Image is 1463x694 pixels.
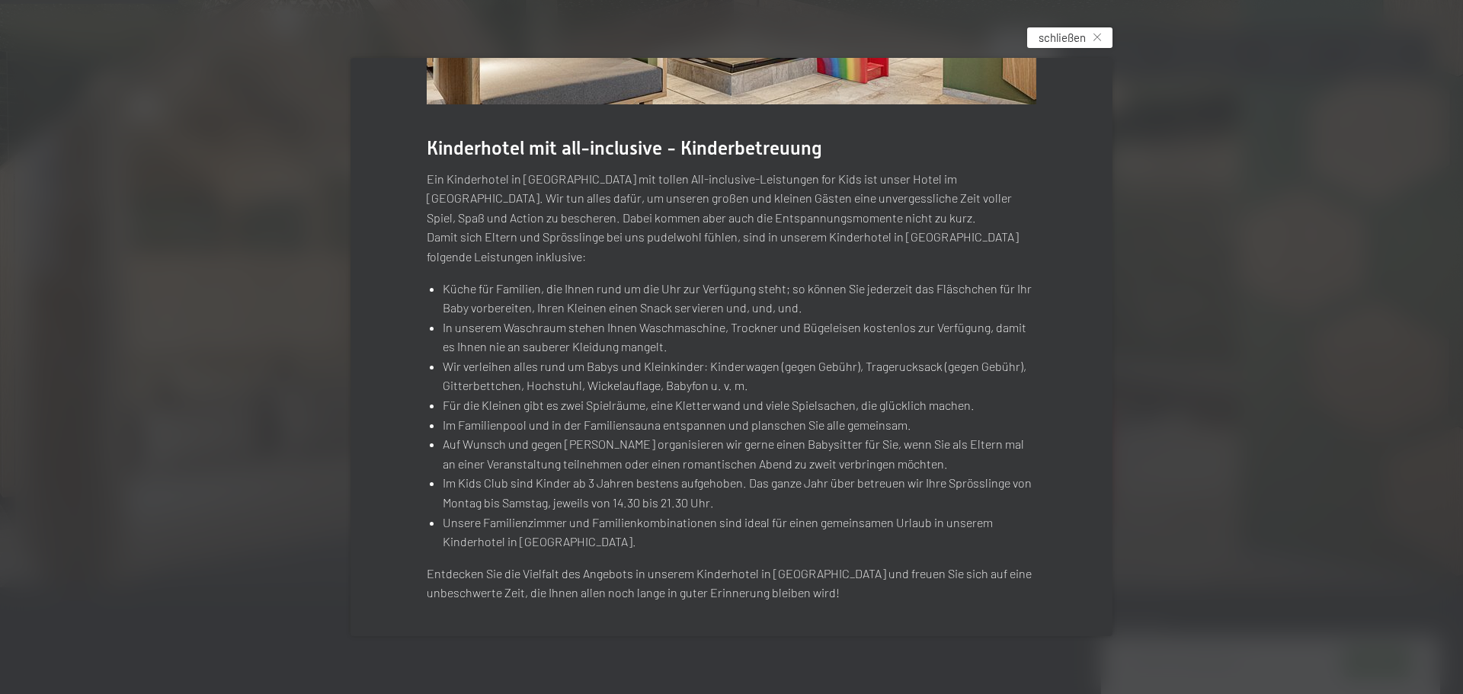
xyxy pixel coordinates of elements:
p: Entdecken Sie die Vielfalt des Angebots in unserem Kinderhotel in [GEOGRAPHIC_DATA] und freuen Si... [427,564,1036,603]
span: Kinderhotel mit all-inclusive - Kinderbetreuung [427,137,822,159]
p: Ein Kinderhotel in [GEOGRAPHIC_DATA] mit tollen All-inclusive-Leistungen for Kids ist unser Hotel... [427,169,1036,267]
li: Für die Kleinen gibt es zwei Spielräume, eine Kletterwand und viele Spielsachen, die glücklich ma... [443,395,1036,415]
li: Küche für Familien, die Ihnen rund um die Uhr zur Verfügung steht; so können Sie jederzeit das Fl... [443,279,1036,318]
li: Auf Wunsch und gegen [PERSON_NAME] organisieren wir gerne einen Babysitter für Sie, wenn Sie als ... [443,434,1036,473]
li: In unserem Waschraum stehen Ihnen Waschmaschine, Trockner und Bügeleisen kostenlos zur Verfügung,... [443,318,1036,357]
li: Wir verleihen alles rund um Babys und Kleinkinder: Kinderwagen (gegen Gebühr), Tragerucksack (geg... [443,357,1036,395]
li: Unsere Familienzimmer und Familienkombinationen sind ideal für einen gemeinsamen Urlaub in unsere... [443,513,1036,552]
span: schließen [1039,30,1086,46]
li: Im Kids Club sind Kinder ab 3 Jahren bestens aufgehoben. Das ganze Jahr über betreuen wir Ihre Sp... [443,473,1036,512]
li: Im Familienpool und in der Familiensauna entspannen und planschen Sie alle gemeinsam. [443,415,1036,435]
